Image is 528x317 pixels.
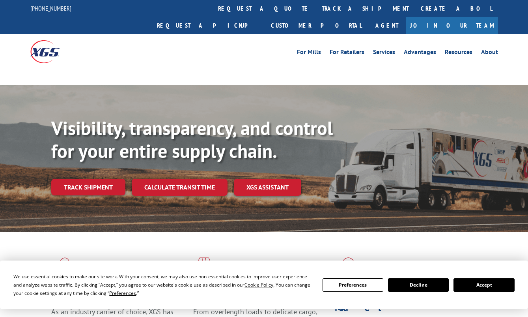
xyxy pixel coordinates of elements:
[330,49,364,58] a: For Retailers
[388,278,449,292] button: Decline
[481,49,498,58] a: About
[193,257,212,278] img: xgs-icon-focused-on-flooring-red
[151,17,265,34] a: Request a pickup
[132,179,228,196] a: Calculate transit time
[297,49,321,58] a: For Mills
[373,49,395,58] a: Services
[265,17,368,34] a: Customer Portal
[368,17,406,34] a: Agent
[30,4,71,12] a: [PHONE_NUMBER]
[234,179,301,196] a: XGS ASSISTANT
[335,257,362,278] img: xgs-icon-flagship-distribution-model-red
[109,290,136,296] span: Preferences
[51,179,125,195] a: Track shipment
[13,272,313,297] div: We use essential cookies to make our site work. With your consent, we may also use non-essential ...
[323,278,383,292] button: Preferences
[404,49,436,58] a: Advantages
[453,278,514,292] button: Accept
[51,257,76,278] img: xgs-icon-total-supply-chain-intelligence-red
[244,281,273,288] span: Cookie Policy
[406,17,498,34] a: Join Our Team
[51,116,333,163] b: Visibility, transparency, and control for your entire supply chain.
[445,49,472,58] a: Resources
